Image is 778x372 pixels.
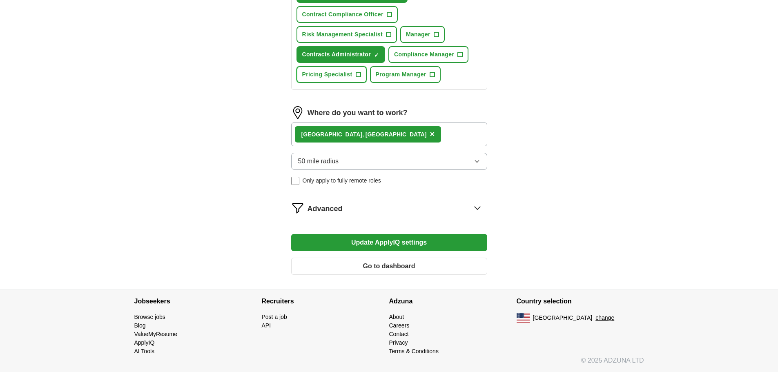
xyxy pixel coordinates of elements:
[134,348,155,354] a: AI Tools
[389,339,408,346] a: Privacy
[291,177,299,185] input: Only apply to fully remote roles
[389,314,404,320] a: About
[291,153,487,170] button: 50 mile radius
[291,106,304,119] img: location.png
[302,50,371,59] span: Contracts Administrator
[302,70,352,79] span: Pricing Specialist
[296,66,367,83] button: Pricing Specialist
[389,348,439,354] a: Terms & Conditions
[430,128,435,140] button: ×
[291,201,304,214] img: filter
[291,258,487,275] button: Go to dashboard
[394,50,454,59] span: Compliance Manager
[389,322,410,329] a: Careers
[376,70,426,79] span: Program Manager
[302,30,383,39] span: Risk Management Specialist
[374,52,379,58] span: ✓
[303,176,381,185] span: Only apply to fully remote roles
[517,313,530,323] img: US flag
[595,314,614,322] button: change
[301,130,427,139] div: [GEOGRAPHIC_DATA], [GEOGRAPHIC_DATA]
[533,314,593,322] span: [GEOGRAPHIC_DATA]
[134,331,178,337] a: ValueMyResume
[517,290,644,313] h4: Country selection
[291,234,487,251] button: Update ApplyIQ settings
[389,331,409,337] a: Contact
[430,129,435,138] span: ×
[128,356,651,372] div: © 2025 ADZUNA LTD
[370,66,441,83] button: Program Manager
[388,46,468,63] button: Compliance Manager
[296,46,386,63] button: Contracts Administrator✓
[262,314,287,320] a: Post a job
[406,30,430,39] span: Manager
[262,322,271,329] a: API
[296,26,397,43] button: Risk Management Specialist
[134,322,146,329] a: Blog
[308,107,408,118] label: Where do you want to work?
[308,203,343,214] span: Advanced
[298,156,339,166] span: 50 mile radius
[296,6,398,23] button: Contract Compliance Officer
[302,10,383,19] span: Contract Compliance Officer
[134,339,155,346] a: ApplyIQ
[400,26,445,43] button: Manager
[134,314,165,320] a: Browse jobs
